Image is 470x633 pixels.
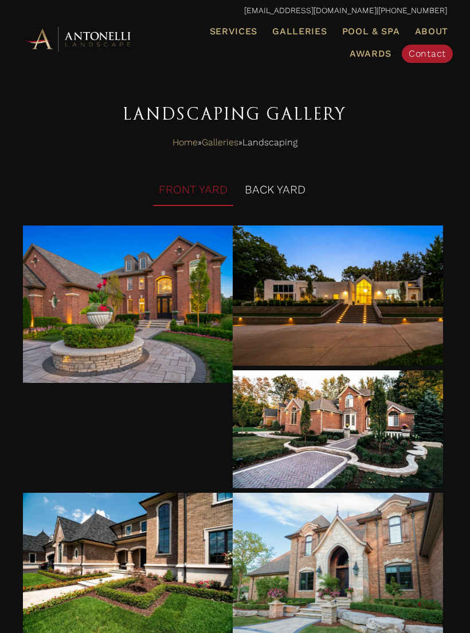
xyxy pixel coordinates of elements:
a: [PHONE_NUMBER] [378,6,447,15]
a: Pool & Spa [338,24,405,39]
span: Services [210,27,258,36]
img: Antonelli Horizontal Logo [23,25,134,53]
a: Galleries [268,24,331,39]
span: Galleries [272,26,327,37]
li: FRONT YARD [153,174,233,206]
span: Awards [350,48,391,59]
span: Landscaping [242,134,297,151]
a: About [410,24,453,39]
a: Awards [345,46,396,61]
a: Home [173,134,198,151]
a: [EMAIL_ADDRESS][DOMAIN_NAME] [244,6,377,15]
li: BACK YARD [239,174,311,206]
span: » » [173,134,297,151]
h2: Landscaping Gallery [23,101,447,128]
p: | [23,3,447,18]
span: About [415,27,449,36]
a: Galleries [202,134,238,151]
a: Services [205,24,263,39]
nav: Breadcrumbs [23,134,447,151]
a: Contact [402,45,453,63]
span: Contact [409,48,446,59]
span: Pool & Spa [342,26,400,37]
